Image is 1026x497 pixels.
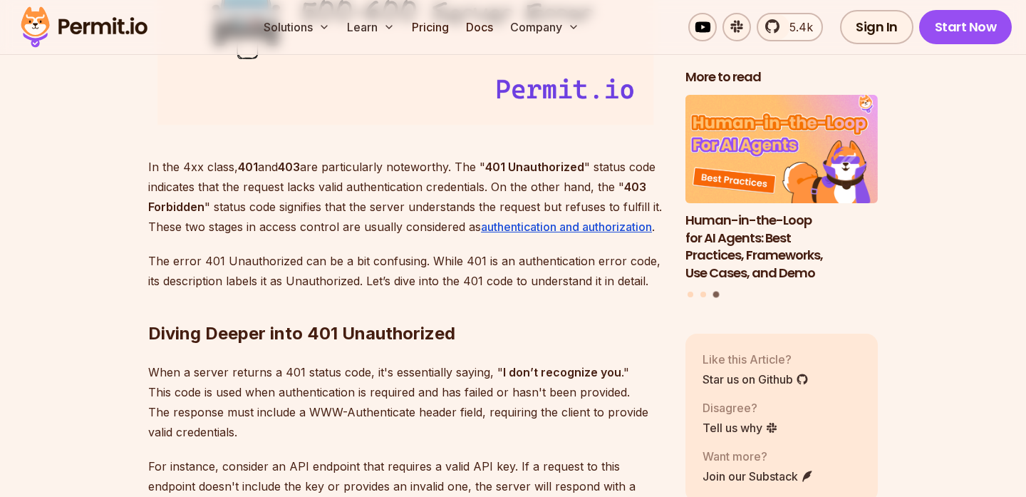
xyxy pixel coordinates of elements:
img: Permit logo [14,3,154,51]
div: Posts [685,95,878,299]
a: Human-in-the-Loop for AI Agents: Best Practices, Frameworks, Use Cases, and DemoHuman-in-the-Loop... [685,95,878,282]
p: Want more? [703,447,814,464]
li: 3 of 3 [685,95,878,282]
span: 5.4k [781,19,813,36]
button: Learn [341,13,400,41]
strong: 403 Forbidden [148,180,646,214]
h3: Human-in-the-Loop for AI Agents: Best Practices, Frameworks, Use Cases, and Demo [685,211,878,282]
strong: I don’t recognize you [503,365,621,379]
img: Human-in-the-Loop for AI Agents: Best Practices, Frameworks, Use Cases, and Demo [685,95,878,203]
a: 5.4k [757,13,823,41]
p: Disagree? [703,399,778,416]
a: Docs [460,13,499,41]
h2: More to read [685,68,878,86]
p: The error 401 Unauthorized can be a bit confusing. While 401 is an authentication error code, its... [148,251,663,291]
button: Company [504,13,585,41]
a: Pricing [406,13,455,41]
strong: 403 [278,160,300,174]
strong: 401 Unauthorized [485,160,584,174]
button: Go to slide 3 [712,291,719,297]
strong: 401 [238,160,258,174]
a: authentication and authorization [481,220,652,234]
a: Join our Substack [703,467,814,484]
p: When a server returns a 401 status code, it's essentially saying, " ." This code is used when aut... [148,362,663,442]
a: Star us on Github [703,370,809,387]
a: Sign In [840,10,913,44]
a: Tell us why [703,419,778,436]
a: Start Now [919,10,1012,44]
h2: Diving Deeper into 401 Unauthorized [148,265,663,345]
button: Solutions [258,13,336,41]
button: Go to slide 2 [700,291,706,297]
button: Go to slide 1 [688,291,693,297]
p: Like this Article? [703,350,809,367]
p: In the 4xx class, and are particularly noteworthy. The " " status code indicates that the request... [148,157,663,237]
